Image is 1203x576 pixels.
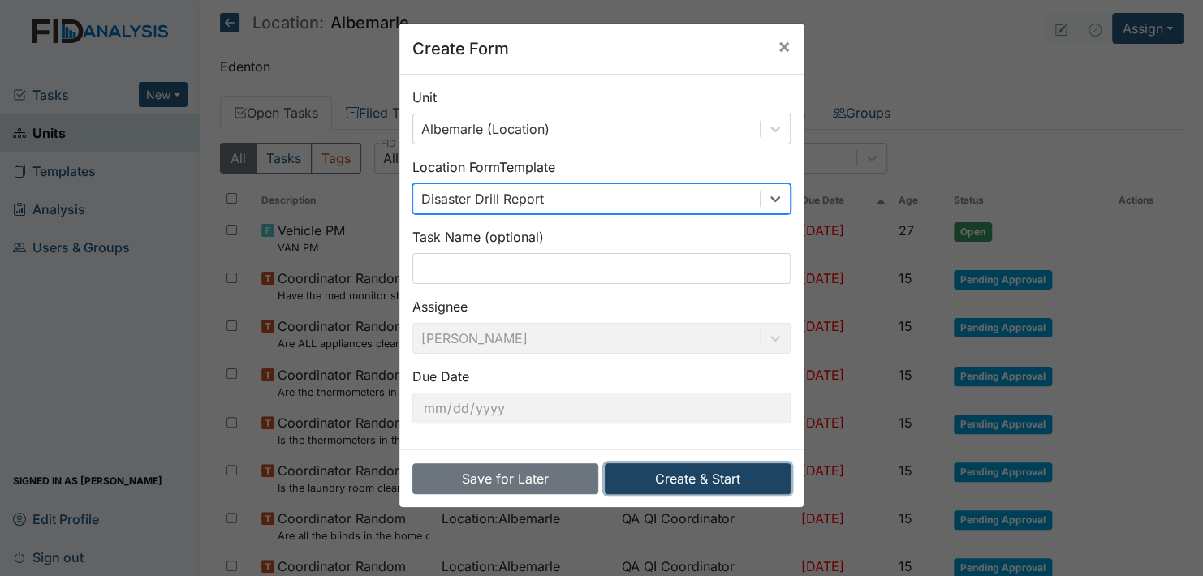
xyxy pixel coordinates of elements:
span: × [778,34,791,58]
button: Save for Later [412,463,598,494]
button: Create & Start [605,463,791,494]
div: Albemarle (Location) [421,119,550,139]
div: Disaster Drill Report [421,189,544,208]
button: Close [765,24,804,69]
h5: Create Form [412,37,509,61]
label: Due Date [412,367,469,386]
label: Assignee [412,297,468,316]
label: Unit [412,88,437,107]
label: Task Name (optional) [412,227,544,247]
label: Location Form Template [412,157,555,177]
